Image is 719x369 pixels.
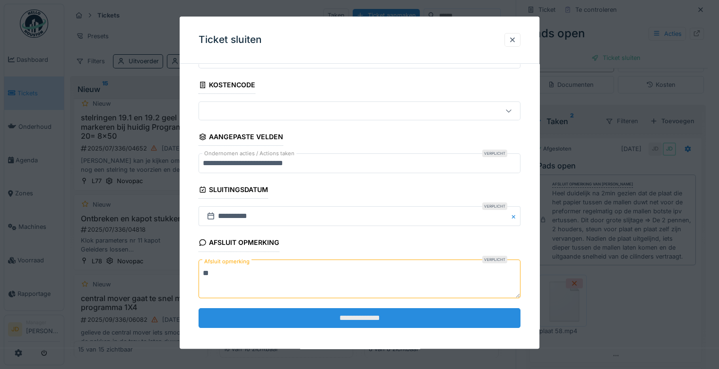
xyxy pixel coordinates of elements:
button: Close [510,207,520,226]
div: Aangepaste velden [199,130,283,146]
div: Sluitingsdatum [199,183,268,199]
label: Ondernomen acties / Actions taken [202,150,296,158]
h3: Ticket sluiten [199,34,262,46]
div: Afsluit opmerking [199,236,279,252]
div: Verplicht [482,150,507,158]
div: Kostencode [199,78,255,94]
div: Verplicht [482,256,507,263]
div: Verplicht [482,203,507,210]
label: Afsluit opmerking [202,256,251,268]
